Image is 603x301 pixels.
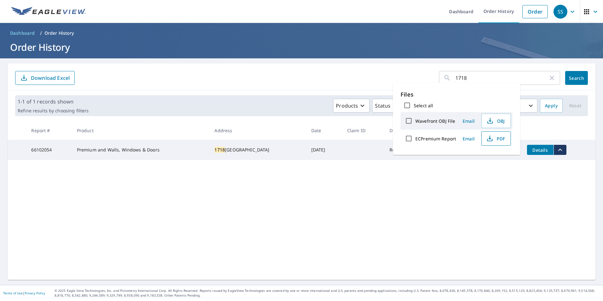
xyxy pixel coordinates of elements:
p: Refine results by choosing filters [18,108,89,114]
button: Email [459,116,479,126]
li: / [40,29,42,37]
button: Search [565,71,588,85]
button: Products [333,99,370,113]
p: © 2025 Eagle View Technologies, Inc. and Pictometry International Corp. All Rights Reserved. Repo... [55,288,600,298]
input: Address, Report #, Claim ID, etc. [455,69,548,87]
button: Download Excel [15,71,75,85]
button: Email [459,134,479,144]
button: filesDropdownBtn-66102054 [553,145,566,155]
th: Delivery [384,121,425,140]
span: PDF [485,135,506,142]
button: Status [372,99,402,113]
nav: breadcrumb [8,28,595,38]
button: detailsBtn-66102054 [527,145,553,155]
label: Wavefront OBJ File [415,118,455,124]
img: EV Logo [11,7,86,16]
th: Claim ID [342,121,384,140]
p: Files [401,90,512,99]
mark: 1718 [214,147,225,153]
th: Report # [26,121,72,140]
th: Date [306,121,342,140]
button: Apply [540,99,563,113]
p: Status [375,102,390,109]
span: Email [461,136,476,142]
span: OBJ [485,117,506,125]
p: Download Excel [31,74,70,81]
button: PDF [481,131,511,146]
span: Search [570,75,583,81]
th: Address [209,121,306,140]
a: Dashboard [8,28,38,38]
th: Product [72,121,210,140]
span: Email [461,118,476,124]
p: 1-1 of 1 records shown [18,98,89,105]
td: Premium and Walls, Windows & Doors [72,140,210,160]
td: [DATE] [306,140,342,160]
button: OBJ [481,114,511,128]
span: Apply [545,102,558,110]
a: Terms of Use [3,291,23,295]
td: 66102054 [26,140,72,160]
p: Order History [44,30,74,36]
a: Order [522,5,548,18]
div: SS [553,5,567,19]
a: Privacy Policy [25,291,45,295]
span: Dashboard [10,30,35,36]
span: Details [531,147,550,153]
p: Products [336,102,358,109]
h1: Order History [8,41,595,54]
div: [GEOGRAPHIC_DATA] [214,147,301,153]
label: ECPremium Report [415,136,456,142]
label: Select all [414,103,433,109]
td: Regular [384,140,425,160]
p: | [3,291,45,295]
